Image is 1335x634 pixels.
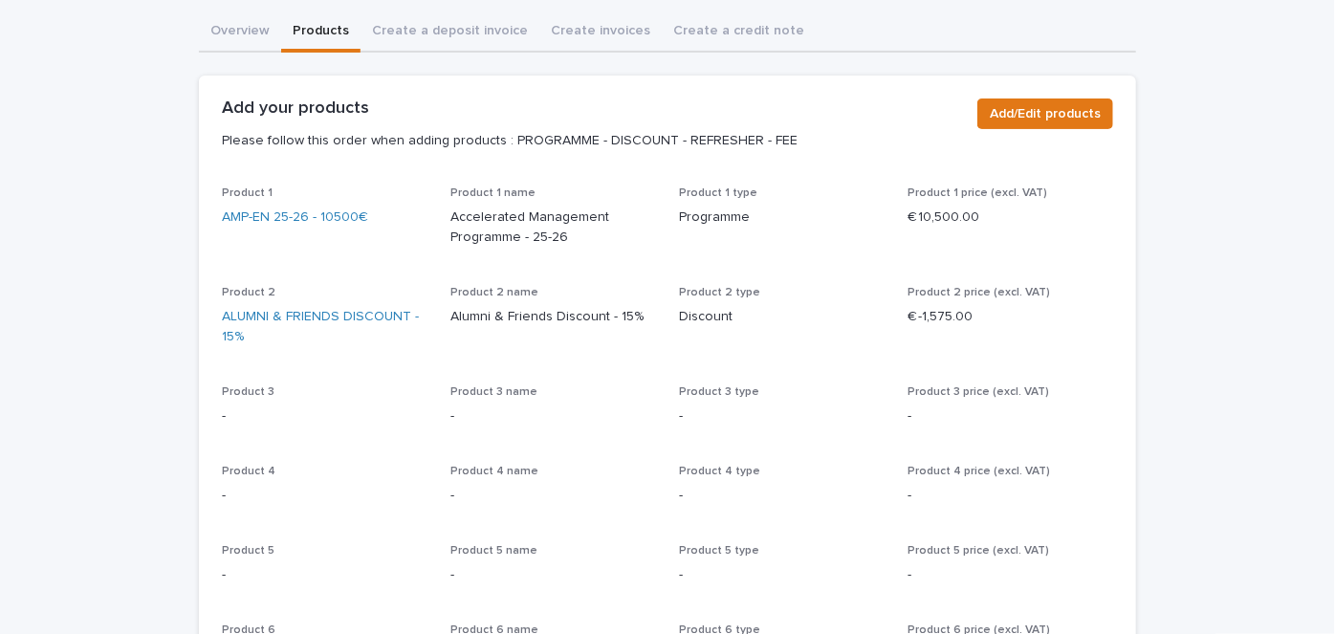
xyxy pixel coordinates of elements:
[199,12,281,53] button: Overview
[450,486,656,506] p: -
[908,545,1049,557] span: Product 5 price (excl. VAT)
[222,406,427,426] p: -
[908,307,1113,327] p: € -1,575.00
[222,132,962,149] p: Please follow this order when adding products : PROGRAMME - DISCOUNT - REFRESHER - FEE
[222,545,274,557] span: Product 5
[908,565,1113,585] p: -
[450,208,656,248] p: Accelerated Management Programme - 25-26
[908,386,1049,398] span: Product 3 price (excl. VAT)
[679,466,760,477] span: Product 4 type
[450,386,537,398] span: Product 3 name
[222,287,275,298] span: Product 2
[222,565,427,585] p: -
[679,208,885,228] p: Programme
[222,466,275,477] span: Product 4
[679,386,759,398] span: Product 3 type
[450,565,656,585] p: -
[539,12,662,53] button: Create invoices
[222,187,273,199] span: Product 1
[281,12,361,53] button: Products
[908,187,1047,199] span: Product 1 price (excl. VAT)
[679,287,760,298] span: Product 2 type
[679,406,885,426] p: -
[679,307,885,327] p: Discount
[908,406,1113,426] p: -
[908,486,1113,506] p: -
[662,12,816,53] button: Create a credit note
[450,466,538,477] span: Product 4 name
[908,287,1050,298] span: Product 2 price (excl. VAT)
[222,486,427,506] p: -
[450,406,656,426] p: -
[908,208,979,228] p: € 10,500.00
[222,208,368,228] a: AMP-EN 25-26 - 10500€
[679,565,885,585] p: -
[450,287,538,298] span: Product 2 name
[990,104,1101,123] span: Add/Edit products
[977,98,1113,129] button: Add/Edit products
[222,98,369,120] h2: Add your products
[450,187,536,199] span: Product 1 name
[679,486,885,506] p: -
[450,307,656,327] p: Alumni & Friends Discount - 15%
[361,12,539,53] button: Create a deposit invoice
[679,187,757,199] span: Product 1 type
[222,307,427,347] a: ALUMNI & FRIENDS DISCOUNT - 15%
[679,545,759,557] span: Product 5 type
[450,545,537,557] span: Product 5 name
[222,386,274,398] span: Product 3
[908,466,1050,477] span: Product 4 price (excl. VAT)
